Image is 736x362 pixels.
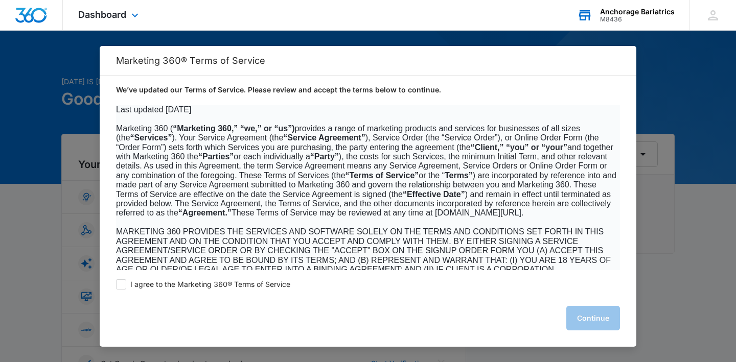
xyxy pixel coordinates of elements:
b: “Effective Date” [403,190,465,199]
h2: Marketing 360® Terms of Service [116,55,620,66]
span: Marketing 360 ( provides a range of marketing products and services for businesses of all sizes (... [116,124,616,218]
a: Close modal [516,23,531,39]
b: “Client,” “you” or “your” [471,143,567,152]
b: “Parties” [198,152,234,161]
h1: Introducing the Marketing 360® Mobile App and Marketing 360® Card Reader [212,54,524,82]
span: I agree to the Marketing 360® Terms of Service [130,280,290,289]
span: MARKETING 360 PROVIDES THE SERVICES AND SOFTWARE SOLELY ON THE TERMS AND CONDITIONS SET FORTH IN ... [116,227,616,302]
span: Dashboard [78,9,126,20]
b: “Agreement.” [178,208,232,217]
b: “Service Agreement” [283,133,365,142]
button: Continue [566,306,620,330]
b: “Party” [310,152,339,161]
b: “Marketing 360,” “we,” or “us”) [173,124,294,133]
div: account id [600,16,675,23]
span: Last updated [DATE] [116,105,191,114]
b: Terms” [445,171,473,180]
p: We’ve updated our Terms of Service. Please review and accept the terms below to continue. [116,85,620,95]
b: “Terms of Service” [346,171,419,180]
b: “Services” [130,133,172,142]
span: The Marketing 360® Mobile App combines our CRM and Payments software so you can manage and commun... [215,330,521,350]
div: account name [600,8,675,16]
span: The perfect mobile companion for growing your business [224,307,512,320]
